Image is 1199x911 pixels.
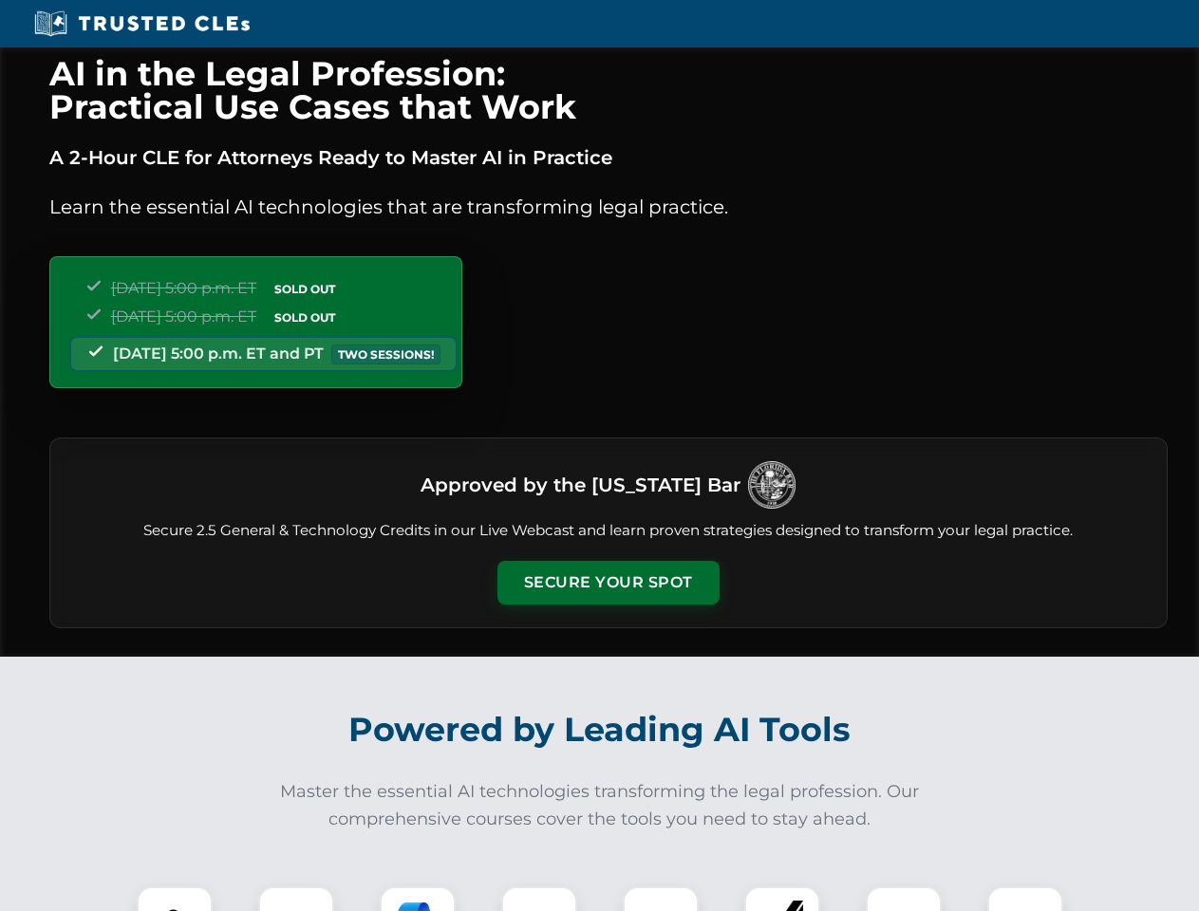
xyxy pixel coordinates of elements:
img: Trusted CLEs [28,9,255,38]
h1: AI in the Legal Profession: Practical Use Cases that Work [49,57,1168,123]
p: Master the essential AI technologies transforming the legal profession. Our comprehensive courses... [268,778,932,833]
span: SOLD OUT [268,279,342,299]
p: Learn the essential AI technologies that are transforming legal practice. [49,192,1168,222]
p: A 2-Hour CLE for Attorneys Ready to Master AI in Practice [49,142,1168,173]
button: Secure Your Spot [497,561,720,604]
img: Logo [748,461,796,509]
span: [DATE] 5:00 p.m. ET [111,279,256,297]
span: [DATE] 5:00 p.m. ET [111,307,256,325]
span: SOLD OUT [268,307,342,327]
h2: Powered by Leading AI Tools [74,697,1126,763]
h3: Approved by the [US_STATE] Bar [421,468,740,502]
p: Secure 2.5 General & Technology Credits in our Live Webcast and learn proven strategies designed ... [73,520,1144,542]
